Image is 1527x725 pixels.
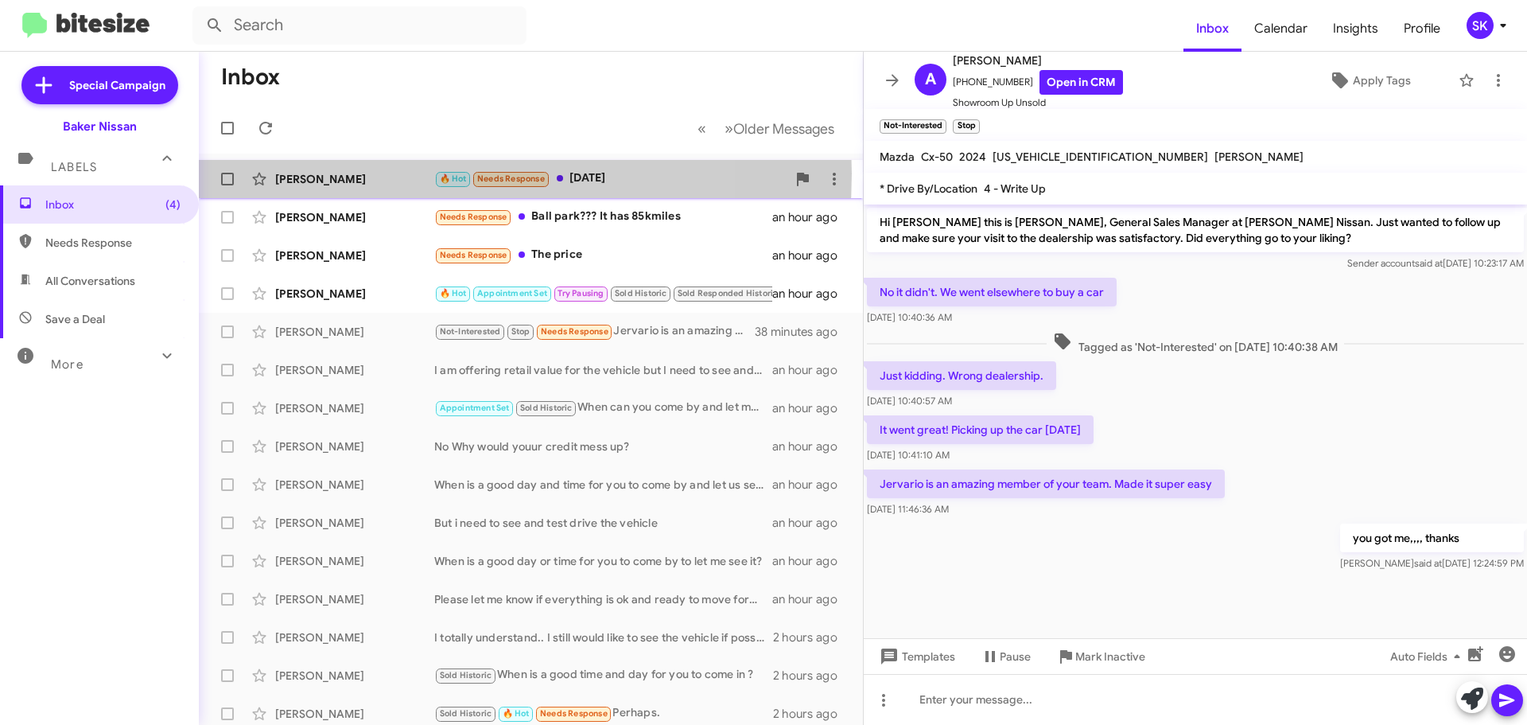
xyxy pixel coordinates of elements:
span: Older Messages [733,120,834,138]
div: I am offering retail value for the vehicle but I need to see and test drive it. [434,362,772,378]
p: No it didn't. We went elsewhere to buy a car [867,278,1117,306]
span: Mark Inactive [1075,642,1145,671]
div: Perhaps. [434,704,773,723]
div: Jervario is an amazing member of your team. Made it super easy [434,322,755,341]
div: [PERSON_NAME] [275,171,434,187]
span: Appointment Set [477,288,547,298]
span: Showroom Up Unsold [953,95,1123,111]
span: Stop [511,326,530,337]
span: [DATE] 10:40:57 AM [867,395,952,407]
span: » [725,119,733,138]
input: Search [192,6,526,45]
p: Hi [PERSON_NAME] this is [PERSON_NAME], General Sales Manager at [PERSON_NAME] Nissan. Just wante... [867,208,1524,252]
span: « [697,119,706,138]
span: Needs Response [440,250,507,260]
span: [DATE] 10:40:36 AM [867,311,952,323]
span: Sold Responded Historic [678,288,779,298]
div: [PERSON_NAME] [275,515,434,531]
div: [PERSON_NAME] [275,668,434,684]
span: Sold Historic [440,670,492,680]
div: Please let me know if everything is ok and ready to move forward. [434,591,772,607]
div: [PERSON_NAME] [275,477,434,493]
a: Special Campaign [21,66,178,104]
a: Inbox [1183,6,1241,52]
div: [PERSON_NAME] [275,630,434,645]
span: Needs Response [541,326,608,337]
button: Apply Tags [1288,66,1451,95]
a: Insights [1320,6,1391,52]
div: an hour ago [772,248,850,263]
span: Mazda [880,150,915,164]
button: Next [715,112,844,145]
p: you got me,,,, thanks [1340,524,1524,552]
span: Save a Deal [45,311,105,327]
span: Sender account [DATE] 10:23:17 AM [1347,257,1524,269]
div: [PERSON_NAME] [275,362,434,378]
span: All Conversations [45,273,135,289]
div: But i need to see and test drive the vehicle [434,515,772,531]
p: It went great! Picking up the car [DATE] [867,415,1094,444]
button: SK [1453,12,1510,39]
div: When is a good day or time for you to come by to let me see it? [434,553,772,569]
span: Labels [51,160,97,174]
button: Mark Inactive [1043,642,1158,671]
div: The price [434,246,772,264]
span: Auto Fields [1390,642,1467,671]
div: [PERSON_NAME] [275,439,434,454]
div: [PERSON_NAME] [275,553,434,569]
div: 2 hours ago [773,668,850,684]
span: [PERSON_NAME] [DATE] 12:24:59 PM [1340,557,1524,569]
span: A [925,67,936,92]
span: Apply Tags [1353,66,1411,95]
span: Inbox [45,197,181,212]
h1: Inbox [221,64,280,90]
button: Previous [688,112,716,145]
span: Templates [876,642,955,671]
nav: Page navigation example [689,112,844,145]
span: 🔥 Hot [503,708,530,719]
span: 🔥 Hot [440,288,467,298]
div: an hour ago [772,477,850,493]
span: Needs Response [540,708,608,719]
div: I haven't even thought about that [434,284,772,302]
span: 🔥 Hot [440,173,467,184]
a: Profile [1391,6,1453,52]
div: [PERSON_NAME] [275,400,434,416]
div: When can you come by and let me see the vehicle? [434,399,772,417]
small: Not-Interested [880,119,946,134]
div: an hour ago [772,400,850,416]
span: (4) [165,197,181,212]
span: * Drive By/Location [880,181,977,196]
button: Pause [968,642,1043,671]
div: an hour ago [772,209,850,225]
div: 2 hours ago [773,706,850,722]
div: I totally understand.. I still would like to see the vehicle if possible [434,630,773,645]
div: [PERSON_NAME] [275,324,434,340]
button: Auto Fields [1377,642,1479,671]
a: Calendar [1241,6,1320,52]
div: an hour ago [772,439,850,454]
div: [PERSON_NAME] [275,209,434,225]
span: Needs Response [440,212,507,222]
span: Tagged as 'Not-Interested' on [DATE] 10:40:38 AM [1047,332,1344,355]
span: [PERSON_NAME] [1214,150,1304,164]
div: an hour ago [772,553,850,569]
p: Just kidding. Wrong dealership. [867,361,1056,390]
div: When is a good day and time for you to come by and let us see it? [434,477,772,493]
div: No Why would youur credit mess up? [434,439,772,454]
div: Ball park??? It has 85kmiles [434,208,772,226]
p: Jervario is an amazing member of your team. Made it super easy [867,470,1225,498]
span: 2024 [959,150,986,164]
div: [PERSON_NAME] [275,286,434,302]
span: said at [1415,257,1443,269]
div: When is a good time and day for you to come in ? [434,666,773,684]
span: Cx-50 [921,150,953,164]
span: Sold Historic [615,288,667,298]
span: [PHONE_NUMBER] [953,70,1123,95]
span: Sold Historic [520,403,573,413]
div: an hour ago [772,515,850,531]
